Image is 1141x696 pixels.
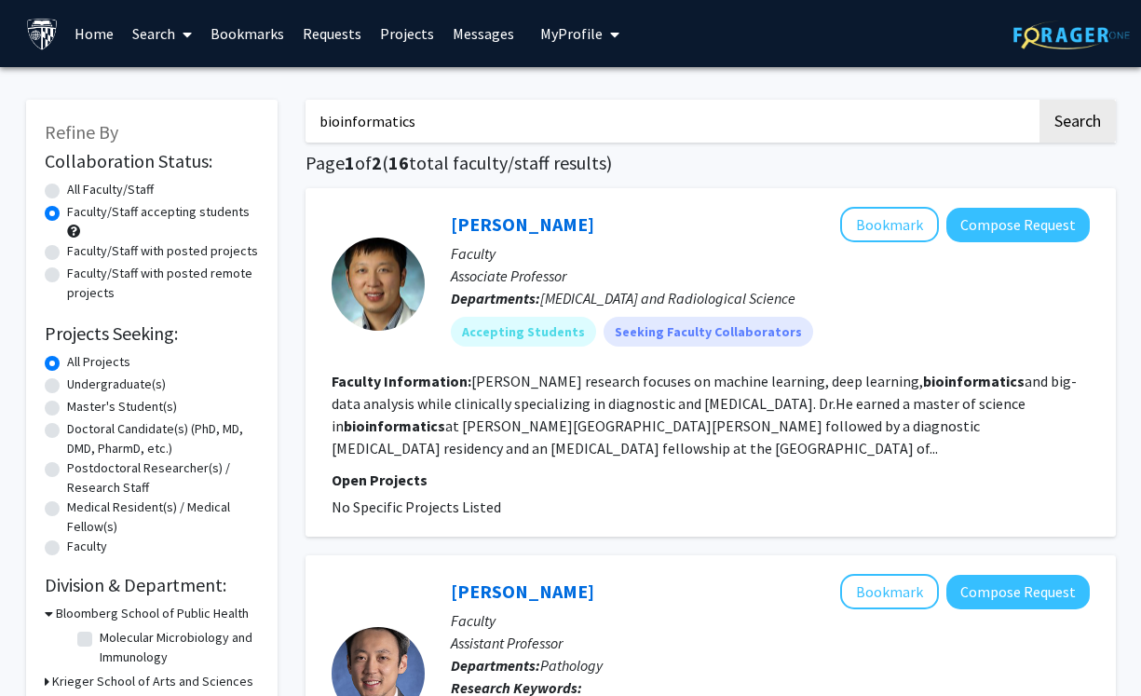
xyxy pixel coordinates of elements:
[67,202,250,222] label: Faculty/Staff accepting students
[443,1,523,66] a: Messages
[67,419,259,458] label: Doctoral Candidate(s) (PhD, MD, DMD, PharmD, etc.)
[540,24,603,43] span: My Profile
[451,580,594,603] a: [PERSON_NAME]
[332,469,1090,491] p: Open Projects
[293,1,371,66] a: Requests
[201,1,293,66] a: Bookmarks
[52,672,253,691] h3: Krieger School of Arts and Sciences
[67,241,258,261] label: Faculty/Staff with posted projects
[371,1,443,66] a: Projects
[332,372,1077,457] fg-read-more: [PERSON_NAME] research focuses on machine learning, deep learning, and big-data analysis while cl...
[45,120,118,143] span: Refine By
[345,151,355,174] span: 1
[14,612,79,682] iframe: Chat
[451,265,1090,287] p: Associate Professor
[65,1,123,66] a: Home
[540,289,795,307] span: [MEDICAL_DATA] and Radiological Science
[67,180,154,199] label: All Faculty/Staff
[67,458,259,498] label: Postdoctoral Researcher(s) / Research Staff
[451,317,596,347] mat-chip: Accepting Students
[123,1,201,66] a: Search
[100,628,254,667] label: Molecular Microbiology and Immunology
[451,242,1090,265] p: Faculty
[840,574,939,609] button: Add Jonathan Ling to Bookmarks
[388,151,409,174] span: 16
[451,212,594,236] a: [PERSON_NAME]
[451,656,540,675] b: Departments:
[840,207,939,242] button: Add Harrison Bai to Bookmarks
[45,150,259,172] h2: Collaboration Status:
[67,375,166,394] label: Undergraduate(s)
[1013,20,1130,49] img: ForagerOne Logo
[451,609,1090,632] p: Faculty
[45,574,259,596] h2: Division & Department:
[56,604,249,623] h3: Bloomberg School of Public Health
[344,416,445,435] b: bioinformatics
[1039,100,1116,143] button: Search
[26,18,59,50] img: Johns Hopkins University Logo
[372,151,382,174] span: 2
[451,632,1090,654] p: Assistant Professor
[67,264,259,303] label: Faculty/Staff with posted remote projects
[923,372,1025,390] b: bioinformatics
[332,372,471,390] b: Faculty Information:
[451,289,540,307] b: Departments:
[306,100,1037,143] input: Search Keywords
[67,498,259,537] label: Medical Resident(s) / Medical Fellow(s)
[946,208,1090,242] button: Compose Request to Harrison Bai
[604,317,813,347] mat-chip: Seeking Faculty Collaborators
[540,656,603,675] span: Pathology
[67,397,177,416] label: Master's Student(s)
[306,152,1116,174] h1: Page of ( total faculty/staff results)
[67,352,130,372] label: All Projects
[67,537,107,556] label: Faculty
[332,498,501,516] span: No Specific Projects Listed
[45,322,259,345] h2: Projects Seeking:
[946,575,1090,609] button: Compose Request to Jonathan Ling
